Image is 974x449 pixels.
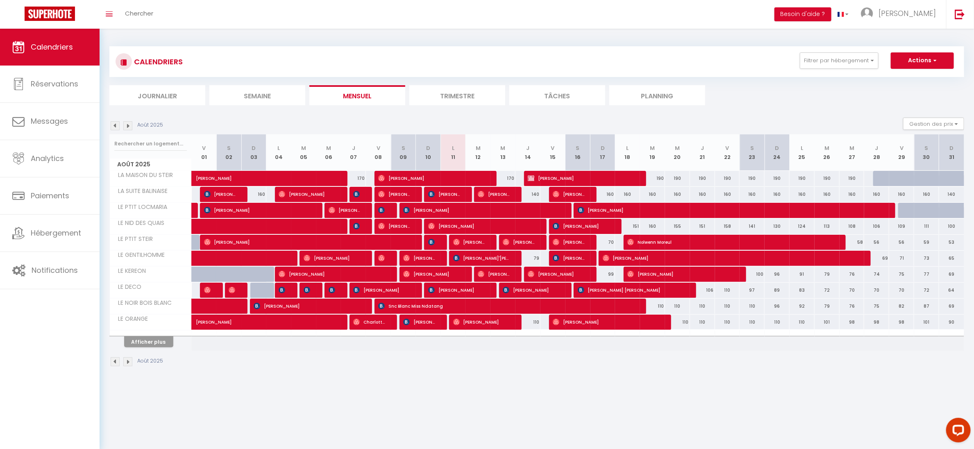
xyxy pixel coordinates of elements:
span: [PERSON_NAME] [528,266,586,282]
li: Mensuel [309,85,405,105]
div: 70 [590,235,615,250]
button: Gestion des prix [903,118,964,130]
div: 106 [690,283,715,298]
div: 190 [740,171,765,186]
div: 110 [715,315,740,330]
abbr: M [824,144,829,152]
abbr: J [352,144,355,152]
span: Duglaynis Yeniree [378,250,386,266]
span: LA SUITE BALINAISE [111,187,170,196]
div: 64 [939,283,964,298]
div: 160 [640,219,665,234]
th: 15 [540,134,565,171]
div: 58 [840,235,865,250]
div: 160 [864,187,889,202]
p: Août 2025 [137,357,163,365]
div: 69 [939,299,964,314]
th: 26 [815,134,840,171]
div: 110 [740,299,765,314]
div: 110 [515,315,540,330]
th: 27 [840,134,865,171]
div: 79 [515,251,540,266]
div: 110 [715,299,740,314]
div: 155 [665,219,690,234]
div: 97 [740,283,765,298]
span: [PERSON_NAME] [204,234,412,250]
div: 92 [790,299,815,314]
th: 11 [441,134,466,171]
div: 170 [490,171,515,186]
th: 06 [316,134,341,171]
li: Tâches [509,85,605,105]
span: Calendriers [31,42,73,52]
th: 18 [615,134,640,171]
span: [PERSON_NAME] [403,202,561,218]
abbr: J [875,144,879,152]
th: 25 [790,134,815,171]
abbr: M [301,144,306,152]
th: 29 [889,134,914,171]
div: 190 [690,171,715,186]
abbr: V [377,144,380,152]
th: 01 [192,134,217,171]
th: 22 [715,134,740,171]
div: 190 [640,171,665,186]
span: [PERSON_NAME] [PERSON_NAME] [578,282,686,298]
div: 190 [715,171,740,186]
div: 108 [840,219,865,234]
th: 07 [341,134,366,171]
div: 110 [765,315,790,330]
li: Planning [609,85,705,105]
div: 101 [815,315,840,330]
div: 91 [790,267,815,282]
span: [PERSON_NAME]'[PERSON_NAME] [453,250,511,266]
span: Chercher [125,9,153,18]
span: [PERSON_NAME] [478,186,511,202]
span: Snc Blanc Miss Ndatang [378,298,636,314]
div: 96 [765,299,790,314]
button: Actions [891,52,954,69]
abbr: S [402,144,405,152]
div: 76 [840,267,865,282]
div: 124 [790,219,815,234]
th: 17 [590,134,615,171]
span: [PERSON_NAME] [627,266,736,282]
span: LA MAISON DU STEIR [111,171,175,180]
div: 65 [939,251,964,266]
abbr: V [900,144,904,152]
div: 170 [341,171,366,186]
span: LE NID DES QUAIS [111,219,167,228]
div: 75 [864,299,889,314]
abbr: M [326,144,331,152]
abbr: J [701,144,704,152]
div: 82 [889,299,914,314]
th: 31 [939,134,964,171]
span: Août 2025 [110,159,191,170]
div: 79 [815,267,840,282]
div: 70 [889,283,914,298]
abbr: M [476,144,481,152]
span: [PERSON_NAME] [478,266,511,282]
div: 158 [715,219,740,234]
div: 160 [715,187,740,202]
span: [PERSON_NAME] [353,282,411,298]
li: Journalier [109,85,205,105]
div: 160 [889,187,914,202]
span: Notifications [32,265,78,275]
span: [PERSON_NAME] [196,166,309,182]
span: [PERSON_NAME] [553,218,611,234]
th: 16 [565,134,590,171]
abbr: M [849,144,854,152]
span: [PERSON_NAME] [578,202,886,218]
div: 83 [790,283,815,298]
div: 100 [740,267,765,282]
div: 151 [690,219,715,234]
div: 110 [665,315,690,330]
th: 23 [740,134,765,171]
div: 160 [765,187,790,202]
span: Hébergement [31,228,81,238]
th: 13 [490,134,515,171]
div: 56 [864,235,889,250]
span: Charlotte Et [353,314,386,330]
th: 12 [465,134,490,171]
